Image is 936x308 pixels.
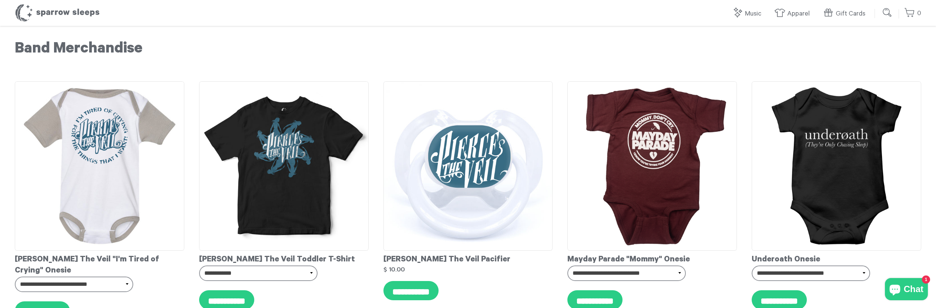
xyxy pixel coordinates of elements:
[383,251,553,265] div: [PERSON_NAME] The Veil Pacifier
[732,6,765,22] a: Music
[15,41,921,59] h1: Band Merchandise
[199,251,369,265] div: [PERSON_NAME] The Veil Toddler T-Shirt
[15,4,100,22] h1: Sparrow Sleeps
[15,251,184,277] div: [PERSON_NAME] The Veil "I'm Tired of Crying" Onesie
[823,6,869,22] a: Gift Cards
[383,266,405,273] strong: $ 10.00
[199,81,369,251] img: PierceTheVeilToddlerT-shirt_grande.jpg
[883,278,930,302] inbox-online-store-chat: Shopify online store chat
[880,5,895,20] input: Submit
[774,6,813,22] a: Apparel
[567,251,737,265] div: Mayday Parade "Mommy" Onesie
[752,251,921,265] div: Underoath Onesie
[383,81,553,251] img: PierceTheVeilPacifier_grande.jpg
[567,81,737,251] img: Mayday_Parade_-_Mommy_Onesie_grande.png
[904,6,921,21] a: 0
[15,81,184,251] img: PierceTheVeild-Onesie-I_mtiredofCrying_grande.jpg
[752,81,921,251] img: UnderoathOnesie_grande.png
